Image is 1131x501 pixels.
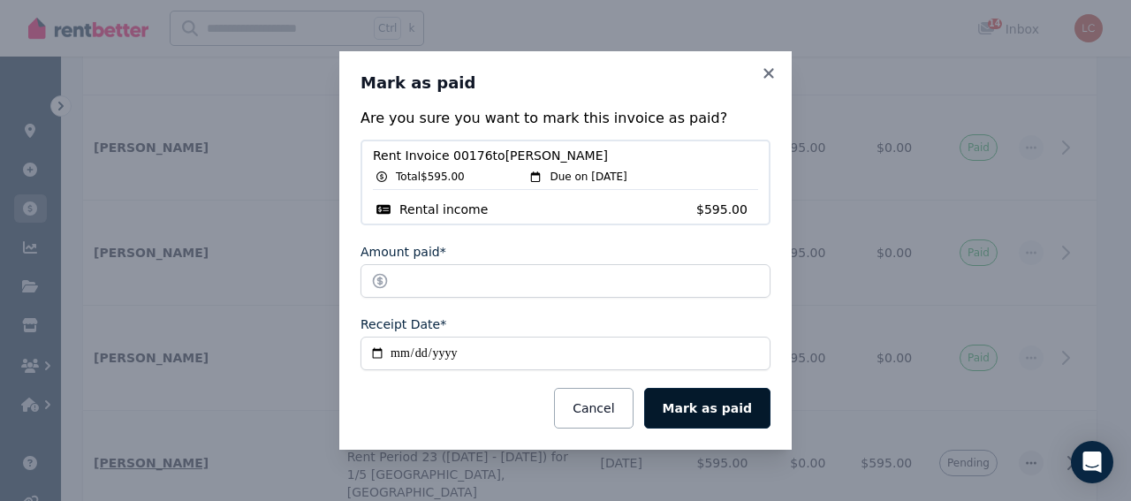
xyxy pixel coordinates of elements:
p: Are you sure you want to mark this invoice as paid? [361,108,770,129]
div: Open Intercom Messenger [1071,441,1113,483]
span: Rental income [399,201,488,218]
button: Cancel [554,388,633,429]
span: Total $595.00 [396,170,465,184]
span: Rent Invoice 00176 to [PERSON_NAME] [373,147,758,164]
label: Receipt Date* [361,315,446,333]
h3: Mark as paid [361,72,770,94]
label: Amount paid* [361,243,446,261]
span: $595.00 [696,201,758,218]
span: Due on [DATE] [550,170,626,184]
button: Mark as paid [644,388,770,429]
